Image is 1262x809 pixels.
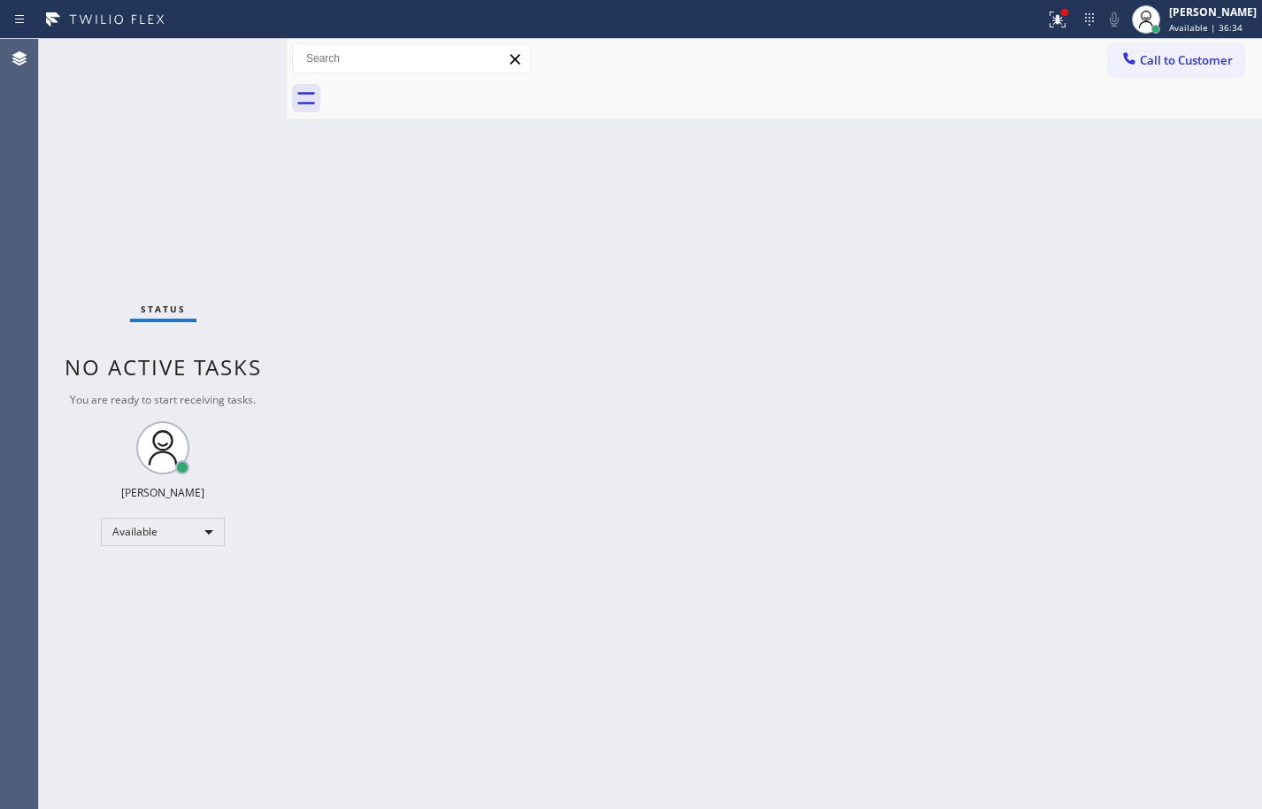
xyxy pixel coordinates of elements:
button: Call to Customer [1109,43,1244,77]
input: Search [293,44,530,73]
div: [PERSON_NAME] [121,485,204,500]
span: Call to Customer [1140,52,1233,68]
div: Available [101,518,225,546]
span: No active tasks [65,352,262,381]
div: [PERSON_NAME] [1169,4,1257,19]
span: You are ready to start receiving tasks. [70,392,256,407]
span: Available | 36:34 [1169,21,1243,34]
button: Mute [1102,7,1127,32]
span: Status [141,303,186,315]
